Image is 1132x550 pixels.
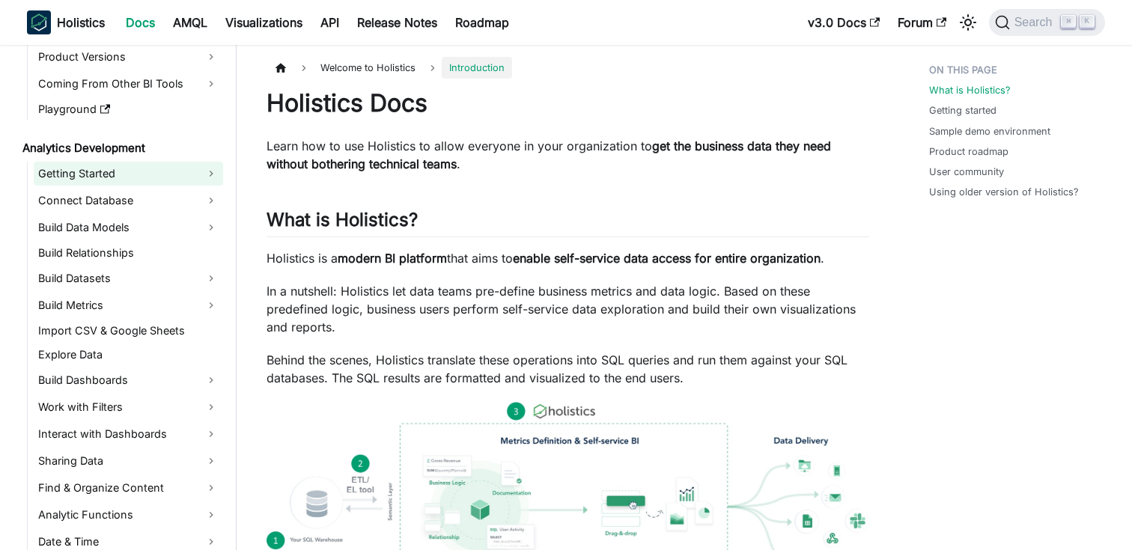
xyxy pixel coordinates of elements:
a: Product roadmap [929,144,1008,159]
a: What is Holistics? [929,83,1011,97]
a: Roadmap [446,10,518,34]
a: Interact with Dashboards [34,422,223,446]
button: Search (Command+K) [989,9,1105,36]
a: User community [929,165,1004,179]
strong: enable self-service data access for entire organization [513,251,821,266]
a: Getting started [929,103,996,117]
a: Release Notes [348,10,446,34]
button: Switch between dark and light mode (currently light mode) [956,10,980,34]
a: Connect Database [34,189,223,213]
a: Sample demo environment [929,124,1050,138]
a: Getting Started [34,162,223,186]
a: Home page [267,57,295,79]
a: Build Relationships [34,242,223,263]
a: Work with Filters [34,395,223,419]
nav: Breadcrumbs [267,57,869,79]
kbd: K [1080,15,1095,28]
a: Using older version of Holistics? [929,185,1079,199]
img: Holistics [27,10,51,34]
a: Build Datasets [34,266,223,290]
span: Welcome to Holistics [313,57,423,79]
h1: Holistics Docs [267,88,869,118]
b: Holistics [57,13,105,31]
a: HolisticsHolistics [27,10,105,34]
span: Search [1010,16,1062,29]
a: Import CSV & Google Sheets [34,320,223,341]
p: In a nutshell: Holistics let data teams pre-define business metrics and data logic. Based on thes... [267,282,869,336]
nav: Docs sidebar [12,45,237,550]
a: Build Dashboards [34,368,223,392]
a: Visualizations [216,10,311,34]
a: AMQL [164,10,216,34]
span: Introduction [442,57,512,79]
h2: What is Holistics? [267,209,869,237]
p: Behind the scenes, Holistics translate these operations into SQL queries and run them against you... [267,351,869,387]
a: Product Versions [34,45,223,69]
a: Analytic Functions [34,503,223,527]
kbd: ⌘ [1061,15,1076,28]
a: Docs [117,10,164,34]
a: Analytics Development [18,138,223,159]
a: Playground [34,99,223,120]
a: API [311,10,348,34]
strong: modern BI platform [338,251,447,266]
a: Explore Data [34,344,223,365]
a: Forum [889,10,955,34]
p: Learn how to use Holistics to allow everyone in your organization to . [267,137,869,173]
a: Build Data Models [34,216,223,239]
a: Build Metrics [34,293,223,317]
a: v3.0 Docs [799,10,889,34]
a: Coming From Other BI Tools [34,72,223,96]
a: Sharing Data [34,449,223,473]
p: Holistics is a that aims to . [267,249,869,267]
a: Find & Organize Content [34,476,223,500]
